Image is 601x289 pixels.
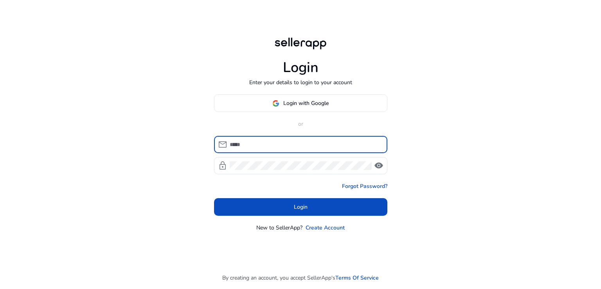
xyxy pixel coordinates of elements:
[283,59,318,76] h1: Login
[306,224,345,232] a: Create Account
[256,224,302,232] p: New to SellerApp?
[249,78,352,87] p: Enter your details to login to your account
[374,161,383,170] span: visibility
[214,94,387,112] button: Login with Google
[214,120,387,128] p: or
[272,100,279,107] img: google-logo.svg
[283,99,329,107] span: Login with Google
[218,140,227,149] span: mail
[294,203,308,211] span: Login
[218,161,227,170] span: lock
[335,274,379,282] a: Terms Of Service
[214,198,387,216] button: Login
[342,182,387,190] a: Forgot Password?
